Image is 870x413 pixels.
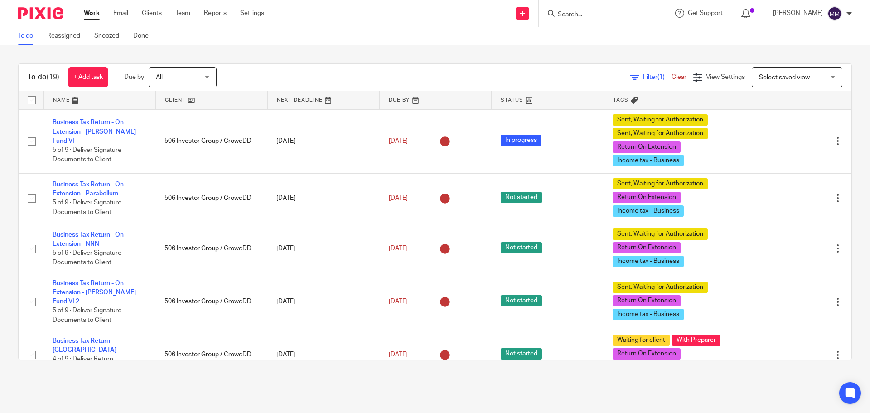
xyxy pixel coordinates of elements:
[175,9,190,18] a: Team
[155,224,267,274] td: 506 Investor Group / CrowdDD
[389,245,408,252] span: [DATE]
[133,27,155,45] a: Done
[53,119,136,144] a: Business Tax Return - On Extension - [PERSON_NAME] Fund VI
[94,27,126,45] a: Snoozed
[84,9,100,18] a: Work
[155,109,267,173] td: 506 Investor Group / CrowdDD
[47,73,59,81] span: (19)
[706,74,745,80] span: View Settings
[613,178,708,189] span: Sent, Waiting for Authorization
[53,200,121,216] span: 5 of 9 · Deliver Signature Documents to Client
[53,338,116,353] a: Business Tax Return - [GEOGRAPHIC_DATA]
[613,128,708,139] span: Sent, Waiting for Authorization
[124,73,144,82] p: Due by
[613,97,628,102] span: Tags
[501,295,542,306] span: Not started
[53,308,121,324] span: 5 of 9 · Deliver Signature Documents to Client
[672,74,686,80] a: Clear
[53,356,113,372] span: 4 of 9 · Deliver Return Documents to Client
[657,74,665,80] span: (1)
[557,11,638,19] input: Search
[827,6,842,21] img: svg%3E
[53,181,124,197] a: Business Tax Return - On Extension - Parabellum
[613,155,684,166] span: Income tax - Business
[613,295,681,306] span: Return On Extension
[155,173,267,224] td: 506 Investor Group / CrowdDD
[501,192,542,203] span: Not started
[389,351,408,358] span: [DATE]
[613,282,708,293] span: Sent, Waiting for Authorization
[613,228,708,240] span: Sent, Waiting for Authorization
[389,138,408,144] span: [DATE]
[18,27,40,45] a: To do
[267,109,379,173] td: [DATE]
[155,330,267,380] td: 506 Investor Group / CrowdDD
[53,280,136,305] a: Business Tax Return - On Extension - [PERSON_NAME] Fund VI 2
[501,242,542,253] span: Not started
[204,9,227,18] a: Reports
[389,298,408,305] span: [DATE]
[613,242,681,253] span: Return On Extension
[613,335,670,346] span: Waiting for client
[28,73,59,82] h1: To do
[267,224,379,274] td: [DATE]
[267,330,379,380] td: [DATE]
[613,309,684,320] span: Income tax - Business
[672,335,720,346] span: With Preparer
[613,114,708,126] span: Sent, Waiting for Authorization
[156,74,163,81] span: All
[501,135,541,146] span: In progress
[240,9,264,18] a: Settings
[53,232,124,247] a: Business Tax Return - On Extension - NNN
[688,10,723,16] span: Get Support
[613,141,681,153] span: Return On Extension
[267,274,379,330] td: [DATE]
[18,7,63,19] img: Pixie
[613,348,681,360] span: Return On Extension
[267,173,379,224] td: [DATE]
[389,195,408,201] span: [DATE]
[613,192,681,203] span: Return On Extension
[501,348,542,360] span: Not started
[613,256,684,267] span: Income tax - Business
[773,9,823,18] p: [PERSON_NAME]
[68,67,108,87] a: + Add task
[53,147,121,163] span: 5 of 9 · Deliver Signature Documents to Client
[53,250,121,266] span: 5 of 9 · Deliver Signature Documents to Client
[47,27,87,45] a: Reassigned
[643,74,672,80] span: Filter
[759,74,810,81] span: Select saved view
[155,274,267,330] td: 506 Investor Group / CrowdDD
[113,9,128,18] a: Email
[142,9,162,18] a: Clients
[613,205,684,217] span: Income tax - Business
